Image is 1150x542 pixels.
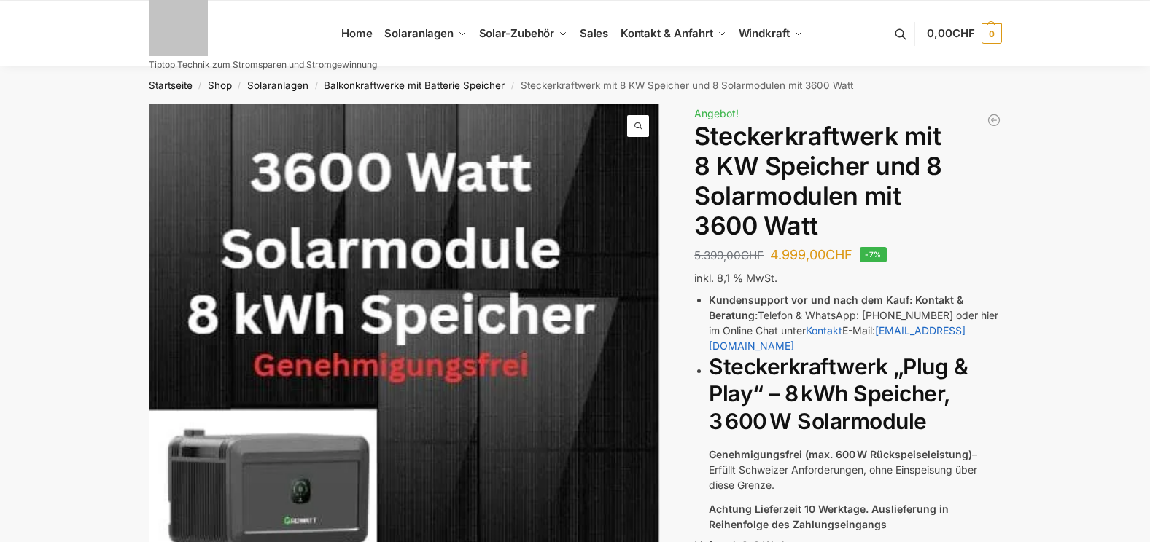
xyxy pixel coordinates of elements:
[709,448,972,460] strong: Genehmigungsfrei (max. 600 W Rückspeiseleistung)
[308,80,324,92] span: /
[149,79,193,91] a: Startseite
[123,66,1027,104] nav: Breadcrumb
[247,79,308,91] a: Solaranlagen
[573,1,614,66] a: Sales
[378,1,473,66] a: Solaranlagen
[208,79,232,91] a: Shop
[987,113,1001,127] a: 900/600 mit 2,2 kWh Marstek Speicher
[709,292,1001,353] li: Telefon & WhatsApp: [PHONE_NUMBER] oder hier im Online Chat unter E-Mail:
[739,26,790,40] span: Windkraft
[479,26,555,40] span: Solar-Zubehör
[709,294,963,321] strong: Kontakt & Beratung:
[473,1,573,66] a: Solar-Zubehör
[505,80,520,92] span: /
[149,60,377,69] p: Tiptop Technik zum Stromsparen und Stromgewinnung
[741,248,764,262] span: CHF
[614,1,732,66] a: Kontakt & Anfahrt
[927,26,974,40] span: 0,00
[694,122,1001,240] h1: Steckerkraftwerk mit 8 KW Speicher und 8 Solarmodulen mit 3600 Watt
[709,353,1001,436] h2: Steckerkraftwerk „Plug & Play“ – 8 kWh Speicher, 3 600 W Solarmodule
[621,26,713,40] span: Kontakt & Anfahrt
[384,26,454,40] span: Solaranlagen
[232,80,247,92] span: /
[709,503,949,530] strong: Achtung Lieferzeit 10 Werktage. Auslieferung in Reihenfolge des Zahlungseingangs
[694,248,764,262] bdi: 5.399,00
[982,23,1002,44] span: 0
[324,79,505,91] a: Balkonkraftwerke mit Batterie Speicher
[952,26,975,40] span: CHF
[927,12,1001,55] a: 0,00CHF 0
[732,1,809,66] a: Windkraft
[770,247,852,262] bdi: 4.999,00
[709,294,912,306] strong: Kundensupport vor und nach dem Kauf:
[860,247,886,262] span: -7%
[193,80,208,92] span: /
[694,272,777,284] span: inkl. 8,1 % MwSt.
[806,324,842,337] a: Kontakt
[694,107,739,119] span: Angebot!
[825,247,852,262] span: CHF
[709,324,966,352] a: [EMAIL_ADDRESS][DOMAIN_NAME]
[580,26,609,40] span: Sales
[709,447,1001,492] p: – Erfüllt Schweizer Anforderungen, ohne Einspeisung über diese Grenze.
